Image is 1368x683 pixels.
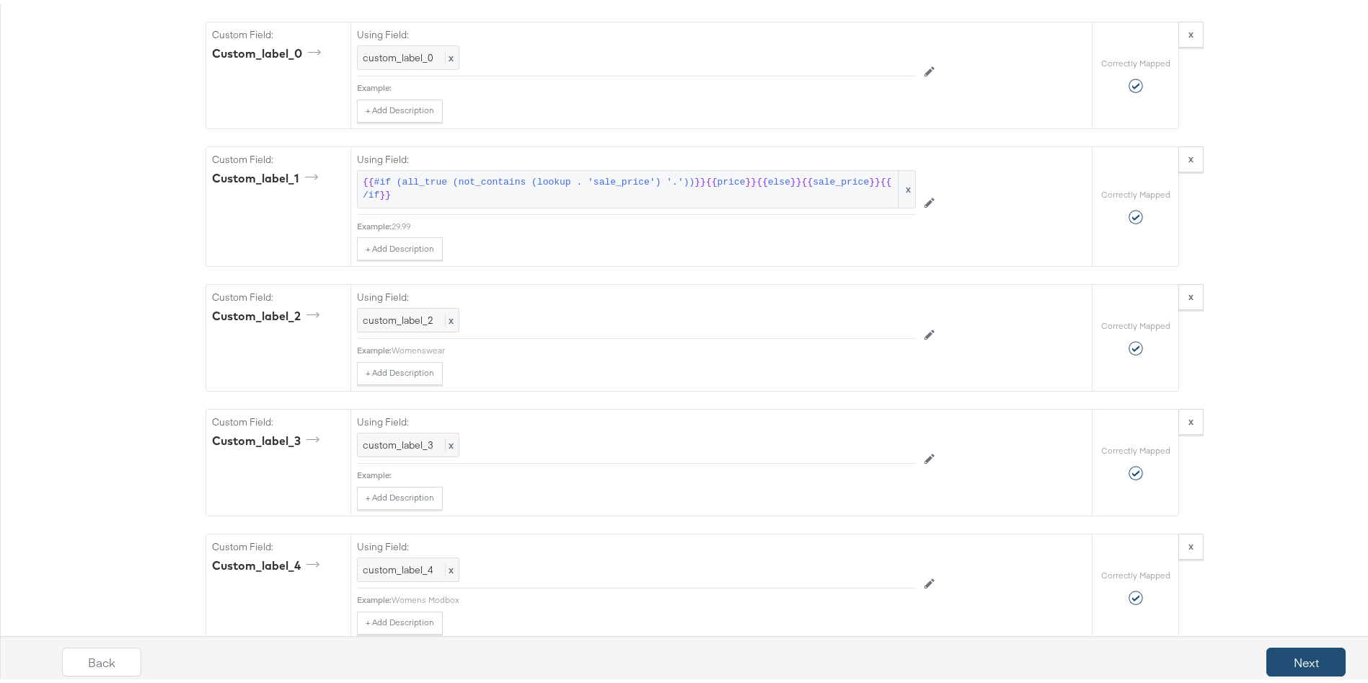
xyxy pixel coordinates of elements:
[1188,148,1193,161] strong: x
[363,434,433,447] span: custom_label_3
[1101,53,1170,65] label: Correctly Mapped
[1178,280,1204,306] button: x
[212,536,345,550] label: Custom Field:
[212,304,325,320] div: custom_label_2
[768,172,790,185] span: else
[212,149,345,162] label: Custom Field:
[212,553,325,570] div: custom_label_4
[357,216,392,228] div: Example:
[392,590,916,602] div: Womens Modbox
[1188,410,1193,423] strong: x
[1188,535,1193,548] strong: x
[813,172,869,185] span: sale_price
[706,172,718,185] span: {{
[1188,23,1193,36] strong: x
[445,559,454,572] span: x
[212,286,345,300] label: Custom Field:
[212,24,345,38] label: Custom Field:
[718,172,746,185] span: price
[357,536,916,550] label: Using Field:
[363,559,433,572] span: custom_label_4
[1266,643,1346,672] button: Next
[363,309,433,322] span: custom_label_2
[212,428,325,445] div: custom_label_3
[357,286,916,300] label: Using Field:
[357,607,443,630] button: + Add Description
[445,434,454,447] span: x
[357,95,443,118] button: + Add Description
[694,172,706,185] span: }}
[212,41,326,58] div: custom_label_0
[445,47,454,60] span: x
[1178,142,1204,168] button: x
[1101,185,1170,196] label: Correctly Mapped
[374,172,695,185] span: #if (all_true (not_contains (lookup . 'sale_price') '.'))
[357,340,392,352] div: Example:
[802,172,813,185] span: {{
[357,24,916,38] label: Using Field:
[357,358,443,381] button: + Add Description
[1178,529,1204,555] button: x
[881,172,892,185] span: {{
[898,167,915,203] span: x
[357,149,916,162] label: Using Field:
[1188,286,1193,299] strong: x
[790,172,802,185] span: }}
[1101,441,1170,452] label: Correctly Mapped
[357,78,392,89] div: Example:
[392,340,916,352] div: Womenswear
[363,185,379,198] span: /if
[363,47,433,60] span: custom_label_0
[357,465,392,477] div: Example:
[1178,405,1204,431] button: x
[1101,316,1170,327] label: Correctly Mapped
[1178,17,1204,43] button: x
[357,590,392,602] div: Example:
[756,172,768,185] span: {{
[357,233,443,256] button: + Add Description
[212,166,323,182] div: custom_label_1
[746,172,757,185] span: }}
[392,216,916,228] div: 29.99
[1101,565,1170,577] label: Correctly Mapped
[445,309,454,322] span: x
[363,172,374,185] span: {{
[212,411,345,425] label: Custom Field:
[357,482,443,506] button: + Add Description
[379,185,391,198] span: }}
[869,172,881,185] span: }}
[62,643,141,672] button: Back
[357,411,916,425] label: Using Field:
